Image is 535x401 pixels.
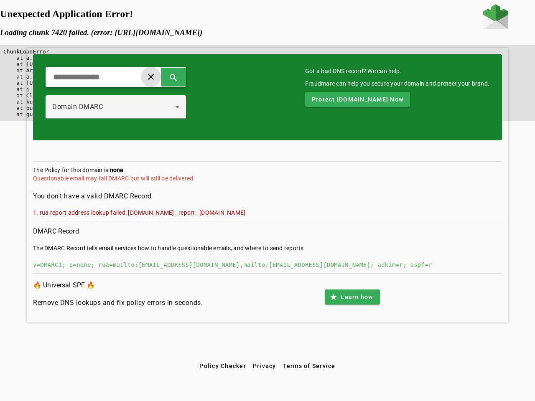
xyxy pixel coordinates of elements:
h4: Remove DNS lookups and fix policy errors in seconds. [33,298,203,308]
button: Protect [DOMAIN_NAME] Now [305,92,410,107]
mat-error: 1. rua report address lookup failed: [DOMAIN_NAME]._report._[DOMAIN_NAME] [33,208,502,217]
span: Policy Checker [199,363,246,369]
h4: You don't have a valid DMARC Record [33,191,502,201]
section: The Policy for this domain is: [33,166,502,187]
span: Terms of Service [283,363,336,369]
span: Learn how [341,293,373,301]
span: Domain DMARC [52,103,103,111]
button: Privacy [250,358,280,373]
strong: none [110,167,124,173]
div: Fraudmarc can help you secure your domain and protect your brand. [305,79,489,88]
div: The DMARC Record tells email services how to handle questionable emails, and where to send reports [33,244,502,252]
mat-card-title: Got a bad DNS record? We can help. [305,67,489,75]
span: Protect [DOMAIN_NAME] Now [312,95,403,104]
span: Privacy [253,363,276,369]
a: Home [483,4,508,31]
div: Questionable email may fail DMARC but will still be delivered. [33,174,502,183]
div: v=DMARC1; p=none; rua=mailto:[EMAIL_ADDRESS][DOMAIN_NAME],mailto:[EMAIL_ADDRESS][DOMAIN_NAME]; ad... [33,261,502,269]
h3: DMARC Record [33,226,502,237]
button: Learn how [325,289,380,305]
button: Terms of Service [280,358,339,373]
button: Policy Checker [196,358,250,373]
img: Fraudmarc Logo [483,4,508,29]
h3: 🔥 Universal SPF 🔥 [33,279,203,291]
